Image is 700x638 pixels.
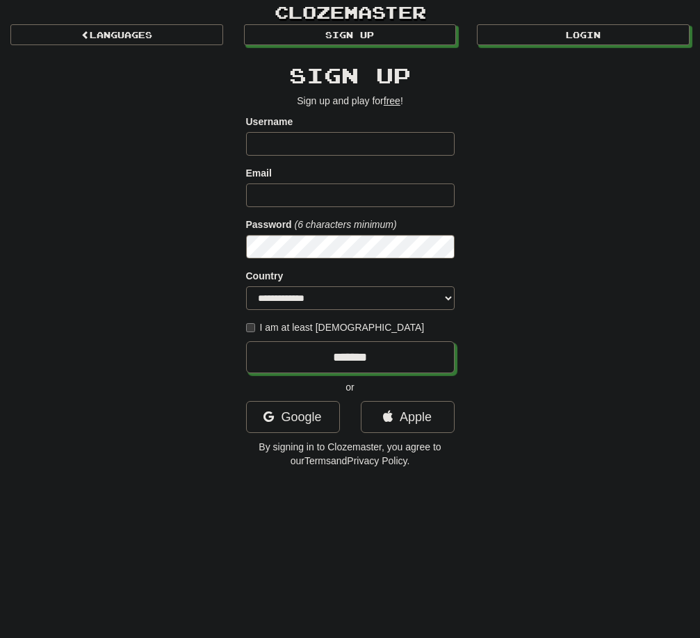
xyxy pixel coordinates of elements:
a: Google [246,401,340,433]
u: free [384,95,400,106]
a: Terms [304,455,331,466]
input: I am at least [DEMOGRAPHIC_DATA] [246,323,255,332]
label: Username [246,115,293,129]
a: Privacy Policy [347,455,407,466]
h2: Sign up [246,64,455,87]
a: Apple [361,401,455,433]
p: or [246,380,455,394]
a: Languages [10,24,223,45]
label: I am at least [DEMOGRAPHIC_DATA] [246,320,425,334]
a: Login [477,24,690,45]
p: Sign up and play for ! [246,94,455,108]
p: By signing in to Clozemaster, you agree to our and . [246,440,455,468]
label: Country [246,269,284,283]
label: Email [246,166,272,180]
em: (6 characters minimum) [295,219,397,230]
a: Sign up [244,24,457,45]
label: Password [246,218,292,231]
